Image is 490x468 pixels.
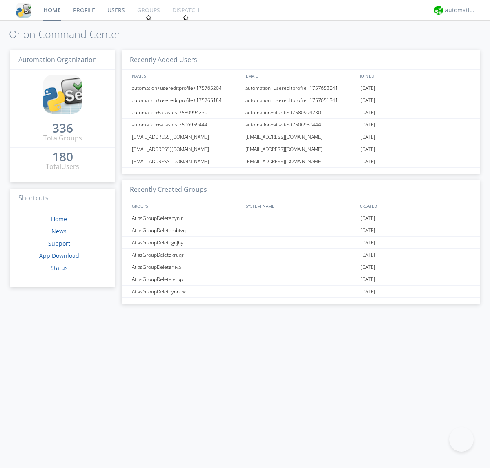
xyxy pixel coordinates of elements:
a: AtlasGroupDeletepynir[DATE] [122,212,480,224]
a: Support [48,240,70,247]
span: Automation Organization [18,55,97,64]
div: SYSTEM_NAME [244,200,358,212]
a: AtlasGroupDeletembtvq[DATE] [122,224,480,237]
a: automation+atlastest7506959444automation+atlastest7506959444[DATE] [122,119,480,131]
span: [DATE] [361,261,375,273]
a: AtlasGroupDeletekruqr[DATE] [122,249,480,261]
a: [EMAIL_ADDRESS][DOMAIN_NAME][EMAIL_ADDRESS][DOMAIN_NAME][DATE] [122,143,480,155]
h3: Recently Added Users [122,50,480,70]
div: automation+atlastest7580994230 [130,106,243,118]
a: News [51,227,67,235]
a: Home [51,215,67,223]
h3: Shortcuts [10,189,115,208]
span: [DATE] [361,119,375,131]
span: [DATE] [361,249,375,261]
div: [EMAIL_ADDRESS][DOMAIN_NAME] [243,131,359,143]
img: spin.svg [183,15,189,20]
a: automation+usereditprofile+1757652041automation+usereditprofile+1757652041[DATE] [122,82,480,94]
div: automation+usereditprofile+1757651841 [243,94,359,106]
span: [DATE] [361,273,375,286]
div: automation+atlastest7580994230 [243,106,359,118]
a: 180 [52,153,73,162]
h3: Recently Created Groups [122,180,480,200]
div: CREATED [358,200,472,212]
a: AtlasGroupDeletegnjhy[DATE] [122,237,480,249]
span: [DATE] [361,224,375,237]
a: Status [51,264,68,272]
iframe: Toggle Customer Support [449,427,474,452]
div: JOINED [358,70,472,82]
span: [DATE] [361,212,375,224]
a: 336 [52,124,73,133]
div: AtlasGroupDeletegnjhy [130,237,243,248]
span: [DATE] [361,155,375,168]
div: automation+atlastest7506959444 [243,119,359,131]
div: 180 [52,153,73,161]
span: [DATE] [361,106,375,119]
div: [EMAIL_ADDRESS][DOMAIN_NAME] [243,143,359,155]
a: AtlasGroupDeleteynncw[DATE] [122,286,480,298]
div: 336 [52,124,73,132]
div: AtlasGroupDeletelyrpp [130,273,243,285]
div: GROUPS [130,200,242,212]
div: [EMAIL_ADDRESS][DOMAIN_NAME] [130,131,243,143]
span: [DATE] [361,94,375,106]
a: [EMAIL_ADDRESS][DOMAIN_NAME][EMAIL_ADDRESS][DOMAIN_NAME][DATE] [122,131,480,143]
div: [EMAIL_ADDRESS][DOMAIN_NAME] [130,155,243,167]
span: [DATE] [361,237,375,249]
img: cddb5a64eb264b2086981ab96f4c1ba7 [16,3,31,18]
img: cddb5a64eb264b2086981ab96f4c1ba7 [43,75,82,114]
span: [DATE] [361,131,375,143]
div: [EMAIL_ADDRESS][DOMAIN_NAME] [130,143,243,155]
span: [DATE] [361,143,375,155]
div: NAMES [130,70,242,82]
a: automation+usereditprofile+1757651841automation+usereditprofile+1757651841[DATE] [122,94,480,106]
div: AtlasGroupDeleteynncw [130,286,243,297]
a: [EMAIL_ADDRESS][DOMAIN_NAME][EMAIL_ADDRESS][DOMAIN_NAME][DATE] [122,155,480,168]
a: AtlasGroupDeletelyrpp[DATE] [122,273,480,286]
a: App Download [39,252,79,260]
div: Total Groups [43,133,82,143]
div: automation+usereditprofile+1757651841 [130,94,243,106]
img: d2d01cd9b4174d08988066c6d424eccd [434,6,443,15]
div: automation+atlas [445,6,476,14]
span: [DATE] [361,82,375,94]
div: automation+usereditprofile+1757652041 [243,82,359,94]
a: automation+atlastest7580994230automation+atlastest7580994230[DATE] [122,106,480,119]
div: automation+atlastest7506959444 [130,119,243,131]
span: [DATE] [361,286,375,298]
div: [EMAIL_ADDRESS][DOMAIN_NAME] [243,155,359,167]
div: automation+usereditprofile+1757652041 [130,82,243,94]
div: AtlasGroupDeletekruqr [130,249,243,261]
div: Total Users [46,162,79,171]
div: AtlasGroupDeleterjiva [130,261,243,273]
div: AtlasGroupDeletembtvq [130,224,243,236]
div: AtlasGroupDeletepynir [130,212,243,224]
a: AtlasGroupDeleterjiva[DATE] [122,261,480,273]
div: EMAIL [244,70,358,82]
img: spin.svg [146,15,151,20]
